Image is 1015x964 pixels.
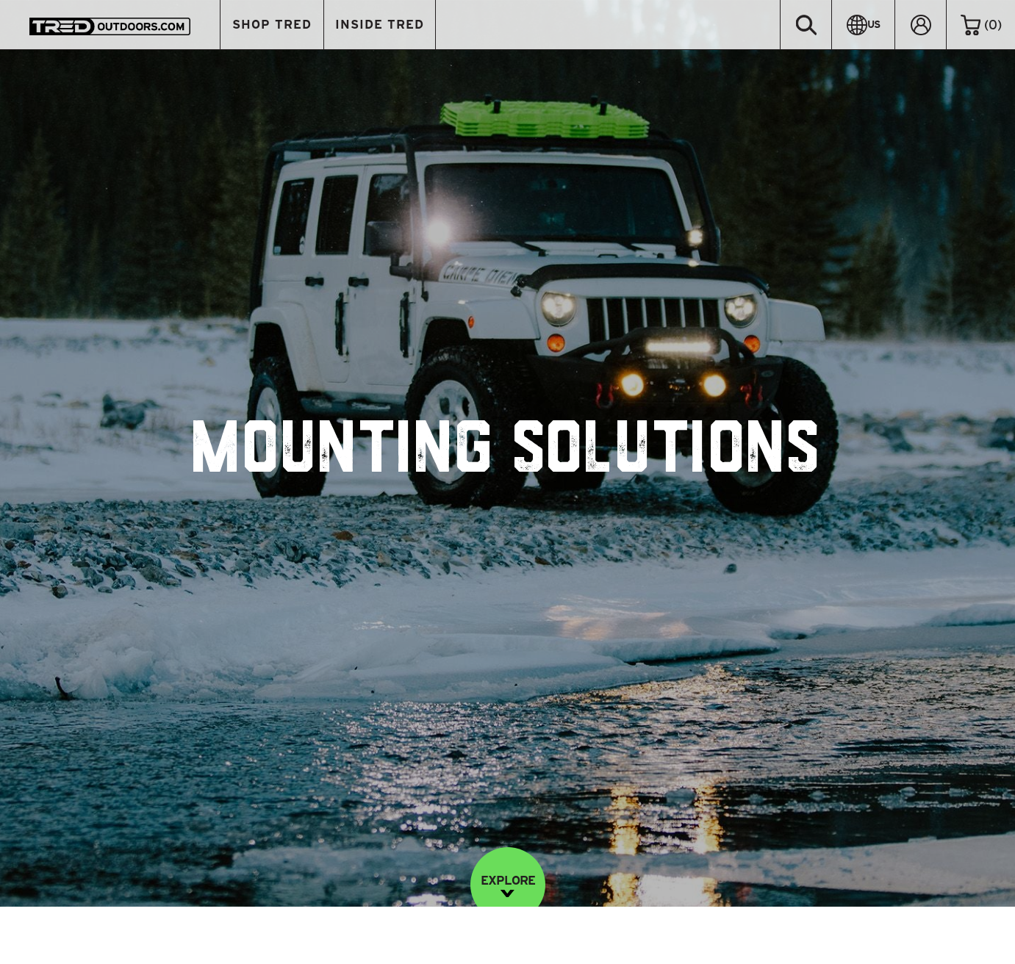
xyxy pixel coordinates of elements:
[961,15,980,35] img: cart-icon
[989,18,997,32] span: 0
[232,18,312,31] span: SHOP TRED
[193,420,822,486] h1: Mounting Solutions
[470,847,545,922] a: EXPLORE
[29,18,190,35] img: TRED Outdoors America
[501,890,514,897] img: down-image
[335,18,424,31] span: INSIDE TRED
[984,18,1002,32] span: ( )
